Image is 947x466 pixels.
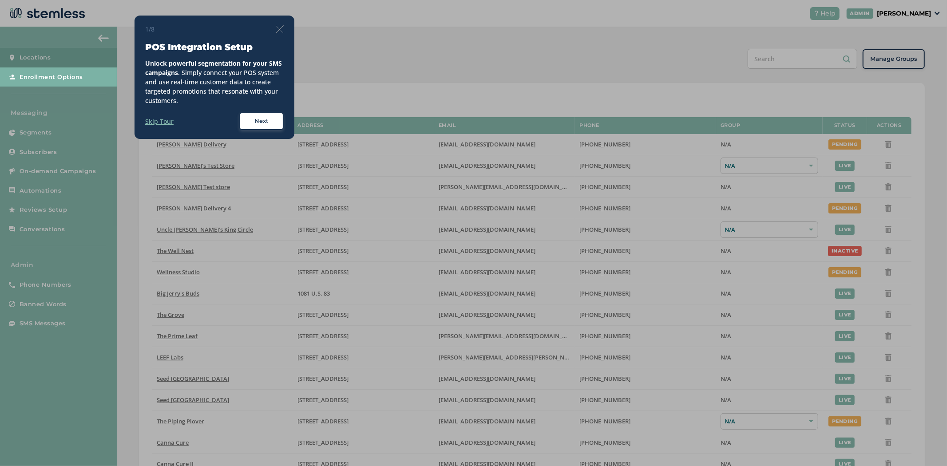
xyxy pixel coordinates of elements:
[903,423,947,466] iframe: Chat Widget
[145,41,284,53] h3: POS Integration Setup
[145,24,155,34] span: 1/8
[145,59,282,77] strong: Unlock powerful segmentation for your SMS campaigns
[145,59,284,105] div: . Simply connect your POS system and use real-time customer data to create targeted promotions th...
[276,25,284,33] img: icon-close-thin-accent-606ae9a3.svg
[254,117,269,126] span: Next
[239,112,284,130] button: Next
[20,73,83,82] span: Enrollment Options
[145,117,174,126] label: Skip Tour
